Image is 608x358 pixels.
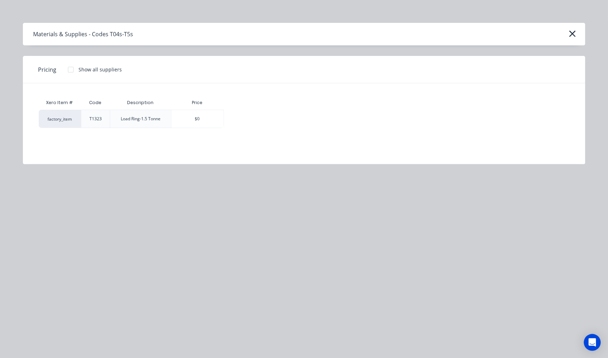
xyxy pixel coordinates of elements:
[79,66,122,73] div: Show all suppliers
[39,96,81,110] div: Xero Item #
[584,334,601,351] div: Open Intercom Messenger
[33,30,133,38] div: Materials & Supplies - Codes T04s-T5s
[171,96,224,110] div: Price
[83,94,107,111] div: Code
[121,116,161,122] div: Load Ring-1.5 Tonne
[38,65,57,74] span: Pricing
[121,94,159,111] div: Description
[89,116,102,122] div: T1323
[39,110,81,128] div: factory_item
[171,110,224,128] div: $0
